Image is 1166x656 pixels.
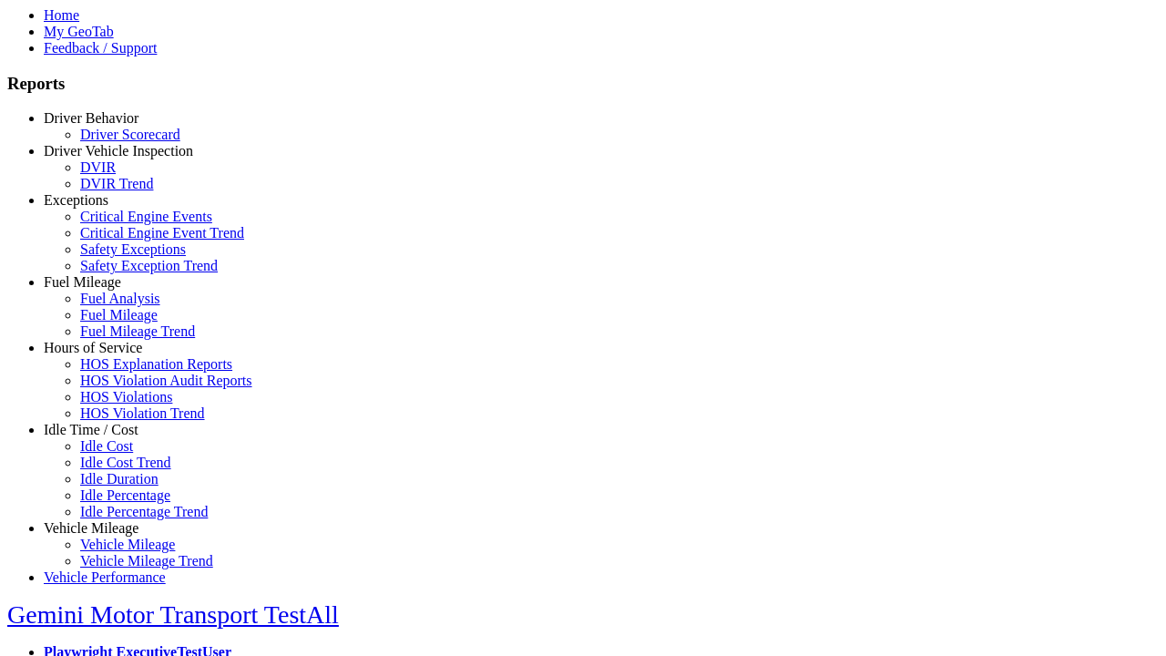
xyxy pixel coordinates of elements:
a: Idle Percentage [80,487,170,503]
a: Hours of Service [44,340,142,355]
a: DVIR Trend [80,176,153,191]
a: Vehicle Mileage [44,520,138,536]
a: Fuel Mileage Trend [80,323,195,339]
a: Critical Engine Events [80,209,212,224]
a: Driver Behavior [44,110,138,126]
a: Vehicle Mileage [80,537,175,552]
a: Home [44,7,79,23]
a: Driver Scorecard [80,127,180,142]
a: Feedback / Support [44,40,157,56]
a: HOS Violations [80,389,172,405]
a: Fuel Analysis [80,291,160,306]
a: Idle Duration [80,471,159,487]
a: Critical Engine Event Trend [80,225,244,241]
a: Safety Exception Trend [80,258,218,273]
a: My GeoTab [44,24,114,39]
a: Idle Time / Cost [44,422,138,437]
a: Exceptions [44,192,108,208]
a: Driver Vehicle Inspection [44,143,193,159]
a: HOS Violation Trend [80,405,205,421]
h3: Reports [7,74,1159,94]
a: Safety Exceptions [80,241,186,257]
a: HOS Violation Audit Reports [80,373,252,388]
a: DVIR [80,159,116,175]
a: Fuel Mileage [44,274,121,290]
a: Fuel Mileage [80,307,158,323]
a: Gemini Motor Transport TestAll [7,600,339,629]
a: Vehicle Mileage Trend [80,553,213,569]
a: HOS Explanation Reports [80,356,232,372]
a: Idle Percentage Trend [80,504,208,519]
a: Vehicle Performance [44,569,166,585]
a: Idle Cost Trend [80,455,171,470]
a: Idle Cost [80,438,133,454]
